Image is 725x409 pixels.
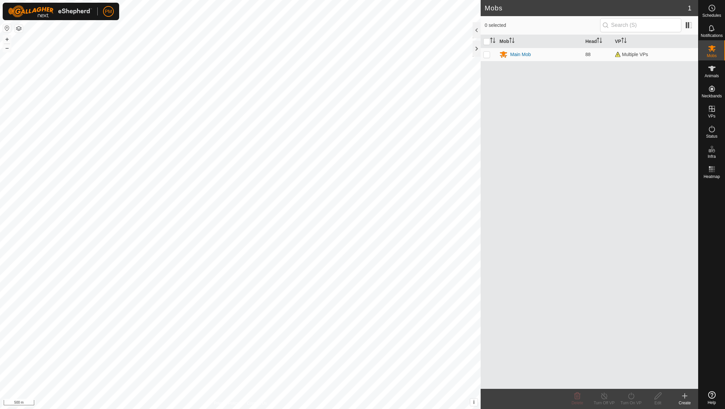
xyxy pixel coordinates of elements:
span: Multiple VPs [615,52,648,57]
span: Infra [708,154,716,158]
a: Contact Us [247,400,267,406]
span: Heatmap [704,175,720,179]
span: i [473,399,475,405]
p-sorticon: Activate to sort [509,39,515,44]
span: Schedules [702,13,721,17]
p-sorticon: Activate to sort [621,39,627,44]
th: Mob [497,35,583,48]
span: 1 [688,3,691,13]
span: PM [105,8,112,15]
a: Help [698,389,725,407]
button: + [3,35,11,43]
span: Notifications [701,34,723,38]
p-sorticon: Activate to sort [597,39,602,44]
span: VPs [708,114,715,118]
div: Edit [644,400,671,406]
a: Privacy Policy [214,400,239,406]
img: Gallagher Logo [8,5,92,17]
h2: Mobs [485,4,688,12]
span: Delete [572,401,583,405]
div: Main Mob [510,51,531,58]
button: i [470,399,478,406]
span: Mobs [707,54,717,58]
input: Search (S) [600,18,681,32]
div: Turn Off VP [591,400,618,406]
div: Create [671,400,698,406]
div: Turn On VP [618,400,644,406]
p-sorticon: Activate to sort [490,39,495,44]
span: Status [706,134,717,138]
span: Help [708,401,716,405]
button: – [3,44,11,52]
span: Animals [705,74,719,78]
th: Head [583,35,612,48]
button: Reset Map [3,24,11,32]
th: VP [612,35,698,48]
span: 88 [585,52,591,57]
button: Map Layers [15,25,23,33]
span: 0 selected [485,22,600,29]
span: Neckbands [702,94,722,98]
